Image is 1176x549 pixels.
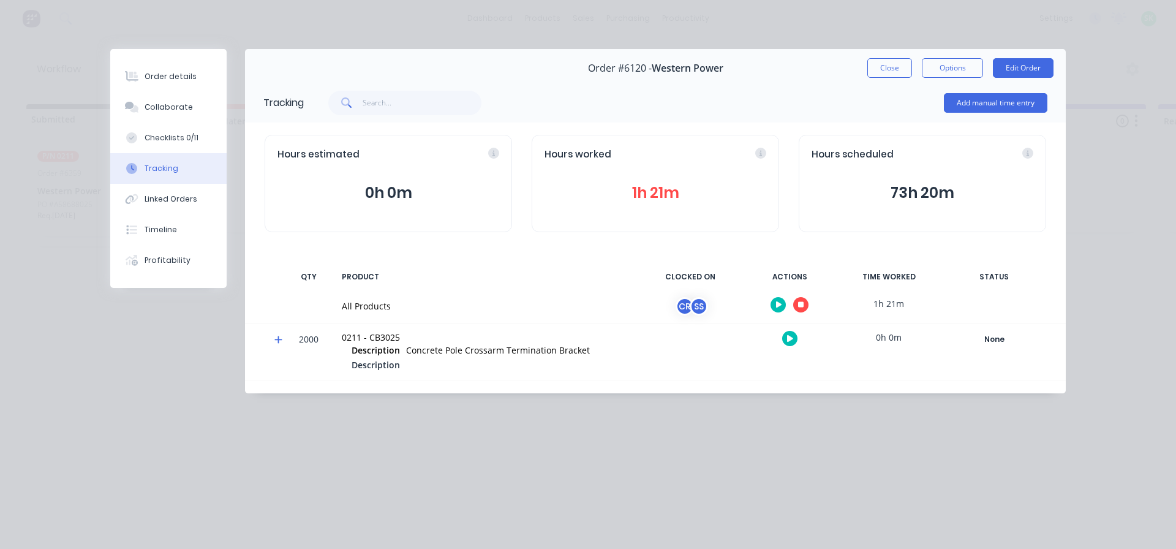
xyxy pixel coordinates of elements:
[145,255,190,266] div: Profitability
[110,214,227,245] button: Timeline
[843,324,935,351] div: 0h 0m
[110,184,227,214] button: Linked Orders
[110,61,227,92] button: Order details
[110,92,227,123] button: Collaborate
[145,132,198,143] div: Checklists 0/11
[676,297,694,316] div: CR
[290,325,327,381] div: 2000
[145,163,178,174] div: Tracking
[290,264,327,290] div: QTY
[545,148,611,162] span: Hours worked
[690,297,708,316] div: SS
[352,358,400,371] span: Description
[843,264,935,290] div: TIME WORKED
[944,93,1047,113] button: Add manual time entry
[277,148,360,162] span: Hours estimated
[145,71,197,82] div: Order details
[145,194,197,205] div: Linked Orders
[110,153,227,184] button: Tracking
[644,264,736,290] div: CLOCKED ON
[993,58,1053,78] button: Edit Order
[334,264,637,290] div: PRODUCT
[352,344,400,357] span: Description
[110,245,227,276] button: Profitability
[145,102,193,113] div: Collaborate
[942,264,1046,290] div: STATUS
[406,344,590,356] span: Concrete Pole Crossarm Termination Bracket
[949,331,1039,348] button: None
[867,58,912,78] button: Close
[652,62,723,74] span: Western Power
[277,181,499,205] button: 0h 0m
[363,91,482,115] input: Search...
[812,181,1033,205] button: 73h 20m
[145,224,177,235] div: Timeline
[843,290,935,317] div: 1h 21m
[263,96,304,110] div: Tracking
[342,331,630,344] div: 0211 - CB3025
[812,148,894,162] span: Hours scheduled
[545,181,766,205] button: 1h 21m
[922,58,983,78] button: Options
[744,264,835,290] div: ACTIONS
[110,123,227,153] button: Checklists 0/11
[950,331,1038,347] div: None
[588,62,652,74] span: Order #6120 -
[342,300,630,312] div: All Products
